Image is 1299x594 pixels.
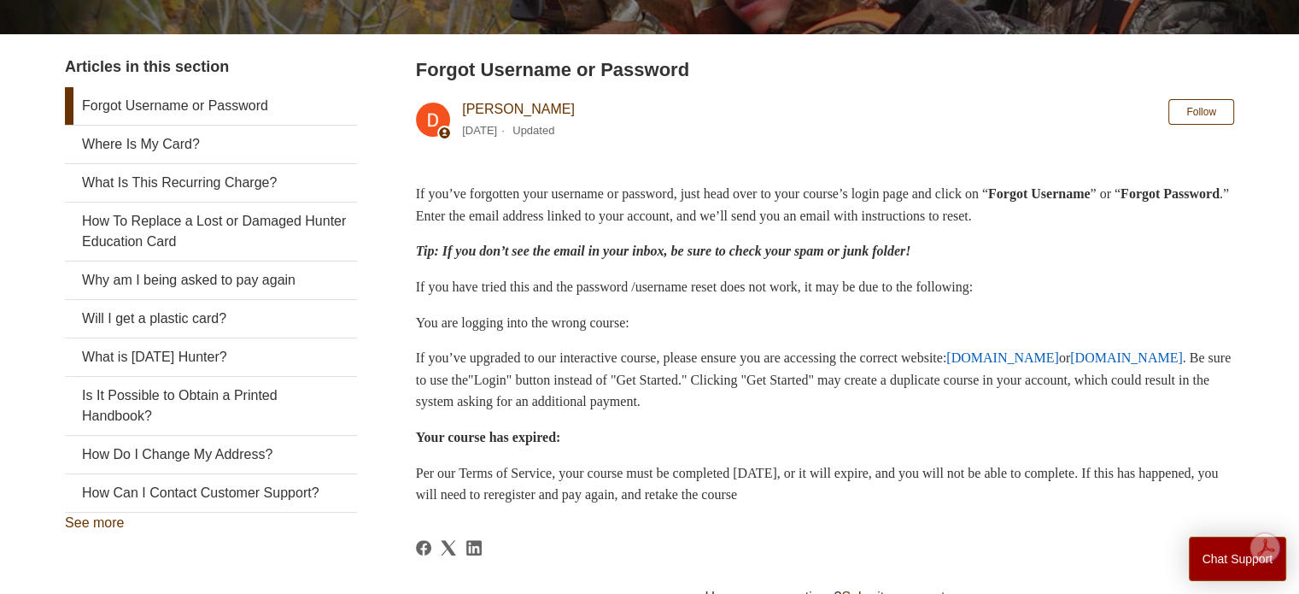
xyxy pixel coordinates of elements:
svg: Share this page on LinkedIn [466,540,482,556]
strong: Your course has expired: [416,430,561,444]
a: [DOMAIN_NAME] [946,350,1059,365]
a: Is It Possible to Obtain a Printed Handbook? [65,377,357,435]
a: Why am I being asked to pay again [65,262,357,299]
a: Facebook [416,540,431,556]
a: X Corp [441,540,456,556]
a: Will I get a plastic card? [65,300,357,338]
button: Follow Article [1168,99,1234,125]
p: Per our Terms of Service, your course must be completed [DATE], or it will expire, and you will n... [416,462,1234,506]
a: See more [65,515,124,530]
p: You are logging into the wrong course: [416,312,1234,334]
a: Where Is My Card? [65,126,357,163]
strong: Forgot Username [988,186,1091,201]
p: If you’ve upgraded to our interactive course, please ensure you are accessing the correct website... [416,347,1234,413]
p: If you have tried this and the password /username reset does not work, it may be due to the follo... [416,276,1234,298]
strong: Forgot Password [1121,186,1220,201]
a: What is [DATE] Hunter? [65,338,357,376]
a: LinkedIn [466,540,482,556]
a: How Do I Change My Address? [65,436,357,473]
a: [PERSON_NAME] [462,102,575,116]
h2: Forgot Username or Password [416,56,1234,84]
em: Tip: If you don’t see the email in your inbox, be sure to check your spam or junk folder! [416,244,911,258]
li: Updated [512,124,554,137]
time: 05/20/2025, 15:25 [462,124,497,137]
a: What Is This Recurring Charge? [65,164,357,202]
a: [DOMAIN_NAME] [1070,350,1183,365]
p: If you’ve forgotten your username or password, just head over to your course’s login page and cli... [416,183,1234,226]
svg: Share this page on Facebook [416,540,431,556]
button: Chat Support [1189,537,1287,581]
a: How Can I Contact Customer Support? [65,474,357,512]
a: How To Replace a Lost or Damaged Hunter Education Card [65,203,357,261]
a: Forgot Username or Password [65,87,357,125]
svg: Share this page on X Corp [441,540,456,556]
span: Articles in this section [65,58,229,75]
